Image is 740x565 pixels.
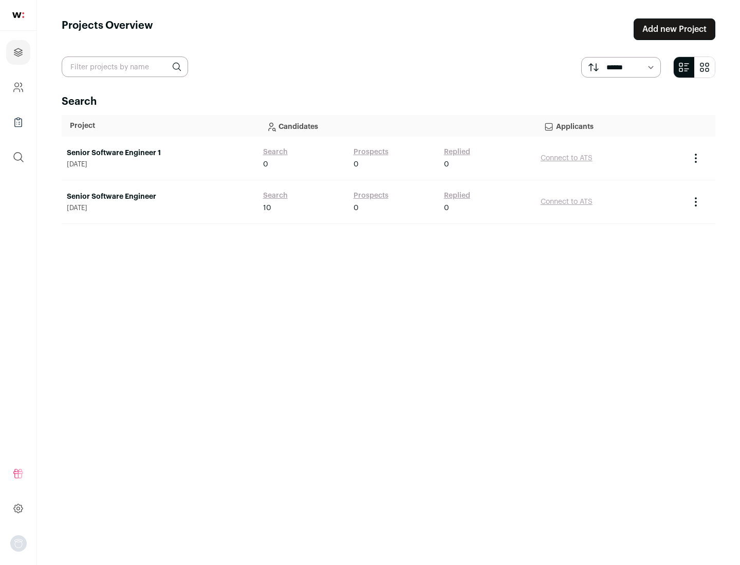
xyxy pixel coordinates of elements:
[10,535,27,552] button: Open dropdown
[634,18,715,40] a: Add new Project
[263,159,268,169] span: 0
[354,203,359,213] span: 0
[10,535,27,552] img: nopic.png
[444,203,449,213] span: 0
[6,75,30,100] a: Company and ATS Settings
[266,116,527,136] p: Candidates
[444,147,470,157] a: Replied
[444,159,449,169] span: 0
[690,152,702,164] button: Project Actions
[263,203,271,213] span: 10
[67,160,253,168] span: [DATE]
[263,191,288,201] a: Search
[444,191,470,201] a: Replied
[67,204,253,212] span: [DATE]
[62,56,188,77] input: Filter projects by name
[544,116,676,136] p: Applicants
[12,12,24,18] img: wellfound-shorthand-0d5821cbd27db2630d0214b213865d53afaa358527fdda9d0ea32b1df1b89c2c.svg
[70,121,250,131] p: Project
[6,110,30,135] a: Company Lists
[354,191,388,201] a: Prospects
[6,40,30,65] a: Projects
[541,198,593,205] a: Connect to ATS
[67,148,253,158] a: Senior Software Engineer 1
[62,18,153,40] h1: Projects Overview
[67,192,253,202] a: Senior Software Engineer
[263,147,288,157] a: Search
[354,159,359,169] span: 0
[62,95,715,109] h2: Search
[541,155,593,162] a: Connect to ATS
[690,196,702,208] button: Project Actions
[354,147,388,157] a: Prospects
